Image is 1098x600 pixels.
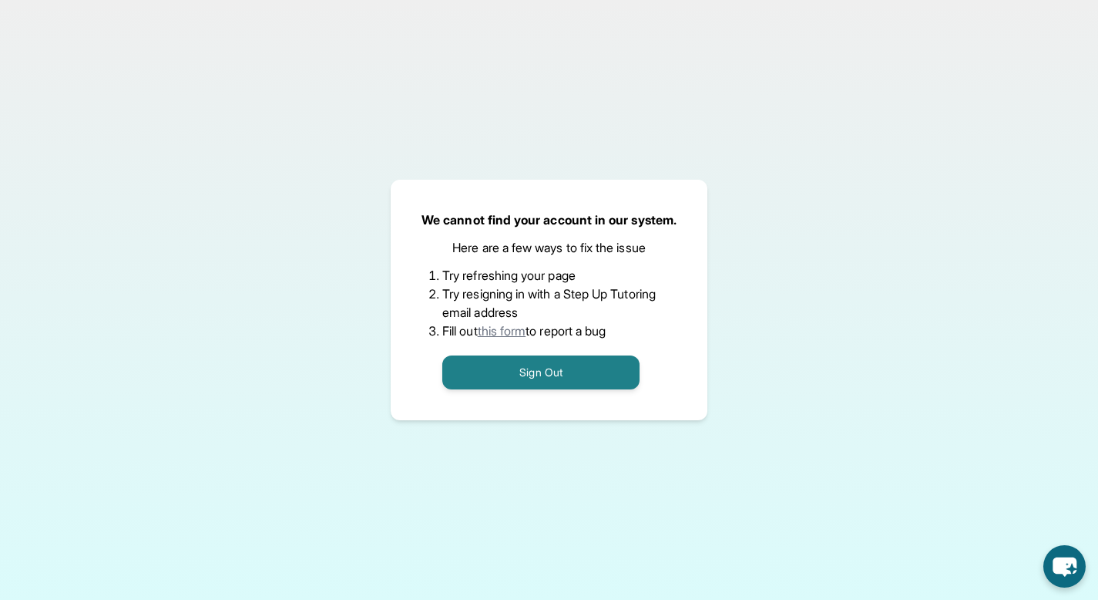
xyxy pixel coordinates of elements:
p: We cannot find your account in our system. [421,211,677,229]
button: Sign Out [442,356,640,389]
li: Try refreshing your page [442,266,656,285]
li: Fill out to report a bug [442,322,656,340]
a: Sign Out [442,364,640,379]
p: Here are a few ways to fix the issue [452,238,646,257]
li: Try resigning in with a Step Up Tutoring email address [442,285,656,322]
a: this form [478,323,526,339]
button: chat-button [1043,545,1086,588]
